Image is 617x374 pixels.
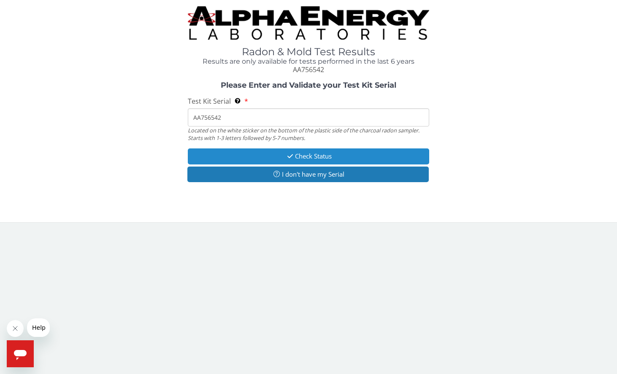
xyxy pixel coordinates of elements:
[188,148,430,164] button: Check Status
[7,320,24,337] iframe: Close message
[188,97,231,106] span: Test Kit Serial
[221,81,396,90] strong: Please Enter and Validate your Test Kit Serial
[293,65,324,74] span: AA756542
[188,126,430,142] div: Located on the white sticker on the bottom of the plastic side of the charcoal radon sampler. Sta...
[187,167,429,182] button: I don't have my Serial
[188,46,430,57] h1: Radon & Mold Test Results
[188,6,430,40] img: TightCrop.jpg
[7,340,34,367] iframe: Button to launch messaging window
[27,318,50,337] iframe: Message from company
[188,58,430,65] h4: Results are only available for tests performed in the last 6 years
